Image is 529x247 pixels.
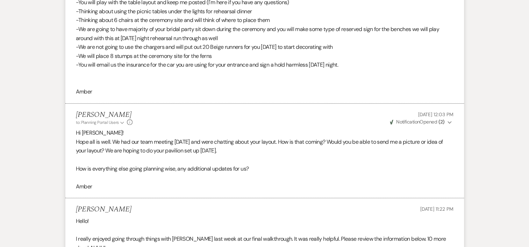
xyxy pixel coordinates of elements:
p: -We are not going to use the chargers and will put out 20 Beige runners for you [DATE] to start d... [76,43,453,52]
button: to: Planning Portal Users [76,119,126,126]
h5: [PERSON_NAME] [76,111,133,119]
span: Opened [390,119,445,125]
p: -You will email us the insurance for the car you are using for your entrance and sign a hold harm... [76,60,453,69]
p: Amber [76,87,453,96]
p: -Thinking about using the picnic tables under the lights for rehearsal dinner [76,7,453,16]
p: Hope all is well. We had our team meeting [DATE] and were chatting about your layout. How is that... [76,137,453,155]
p: Hi [PERSON_NAME]! [76,128,453,137]
h5: [PERSON_NAME] [76,205,131,214]
p: How is everything else going planning wise, any additional updates for us? [76,164,453,173]
span: [DATE] 11:22 PM [420,206,453,212]
button: NotificationOpened (2) [389,118,453,126]
p: Hello! [76,217,453,226]
p: -We are going to have majority of your bridal party sit down during the ceremony and you will mak... [76,25,453,43]
p: Amber [76,182,453,191]
p: -Thinking about 6 chairs at the ceremony site and will think of where to place them [76,16,453,25]
strong: ( 2 ) [438,119,444,125]
span: Notification [396,119,420,125]
span: [DATE] 12:03 PM [418,111,453,118]
span: to: Planning Portal Users [76,120,119,125]
p: -We will place 8 stumps at the ceremony site for the ferns [76,52,453,61]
